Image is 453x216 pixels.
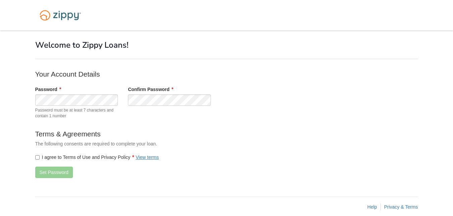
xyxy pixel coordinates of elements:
label: Confirm Password [128,86,173,93]
a: Privacy & Terms [384,204,418,210]
label: I agree to Terms of Use and Privacy Policy [35,154,159,161]
label: Password [35,86,61,93]
input: Verify Password [128,94,211,106]
p: The following consents are required to complete your loan. [35,140,304,147]
p: Terms & Agreements [35,129,304,139]
h1: Welcome to Zippy Loans! [35,41,418,49]
input: I agree to Terms of Use and Privacy PolicyView terms [35,155,40,160]
p: Your Account Details [35,69,304,79]
a: Help [367,204,377,210]
span: Password must be at least 7 characters and contain 1 number [35,107,118,119]
button: Set Password [35,167,73,178]
a: View terms [136,155,159,160]
img: Logo [35,7,85,24]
